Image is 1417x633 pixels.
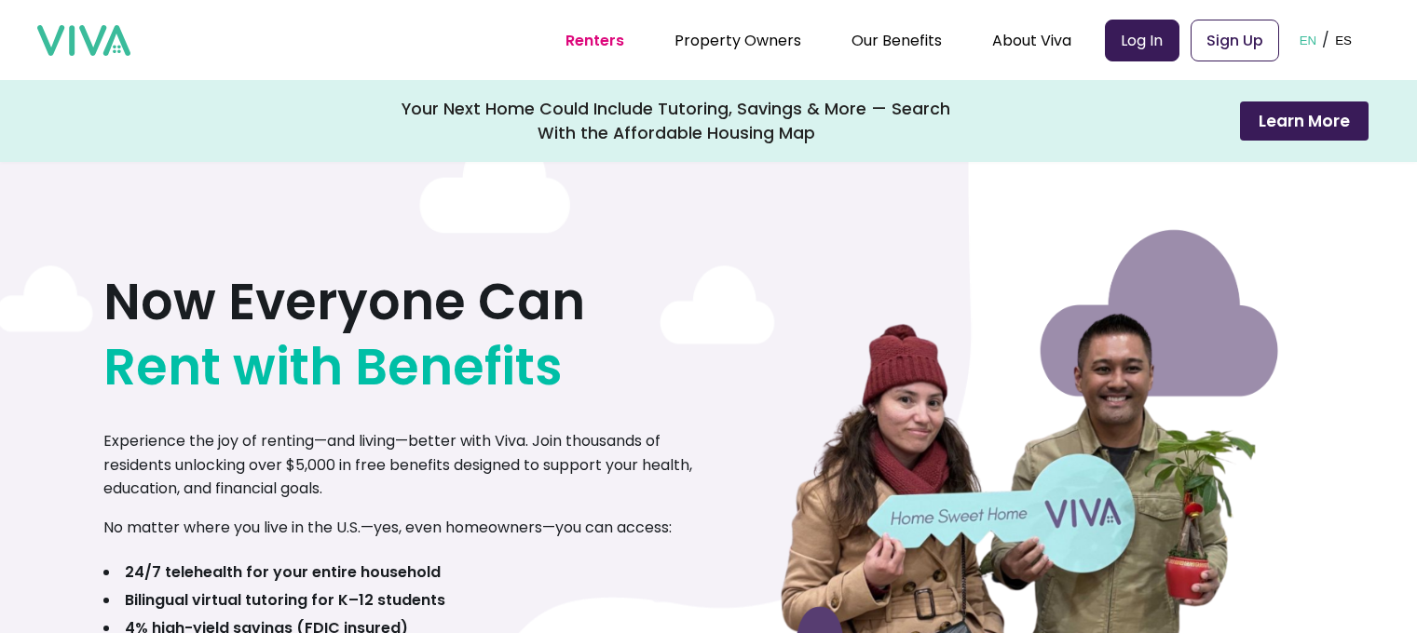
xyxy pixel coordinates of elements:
div: Our Benefits [852,17,942,63]
div: About Viva [992,17,1071,63]
a: Renters [565,30,624,51]
a: Sign Up [1191,20,1279,61]
b: Bilingual virtual tutoring for K–12 students [125,589,445,611]
p: / [1322,26,1329,54]
a: Property Owners [674,30,801,51]
button: ES [1329,11,1357,69]
p: Experience the joy of renting—and living—better with Viva. Join thousands of residents unlocking ... [103,429,709,501]
img: viva [37,25,130,57]
span: Rent with Benefits [103,334,563,399]
a: Log In [1105,20,1179,61]
div: Your Next Home Could Include Tutoring, Savings & More — Search With the Affordable Housing Map [402,97,951,145]
button: EN [1294,11,1323,69]
button: Learn More [1240,101,1369,141]
b: 24/7 telehealth for your entire household [125,561,441,583]
p: No matter where you live in the U.S.—yes, even homeowners—you can access: [103,516,672,540]
h1: Now Everyone Can [103,269,585,399]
